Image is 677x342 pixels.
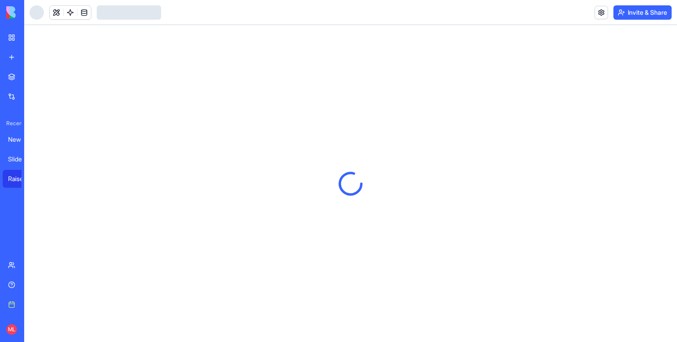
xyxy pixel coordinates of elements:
a: Raise- TimeTracker & and Invoice charges [3,170,39,188]
span: Recent [3,120,21,127]
a: SlideStyle Pro [3,150,39,168]
a: New App [3,131,39,148]
img: logo [6,6,62,19]
span: ML [6,324,17,335]
button: Invite & Share [613,5,672,20]
div: Raise- TimeTracker & and Invoice charges [8,174,33,183]
div: New App [8,135,33,144]
div: SlideStyle Pro [8,155,33,164]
